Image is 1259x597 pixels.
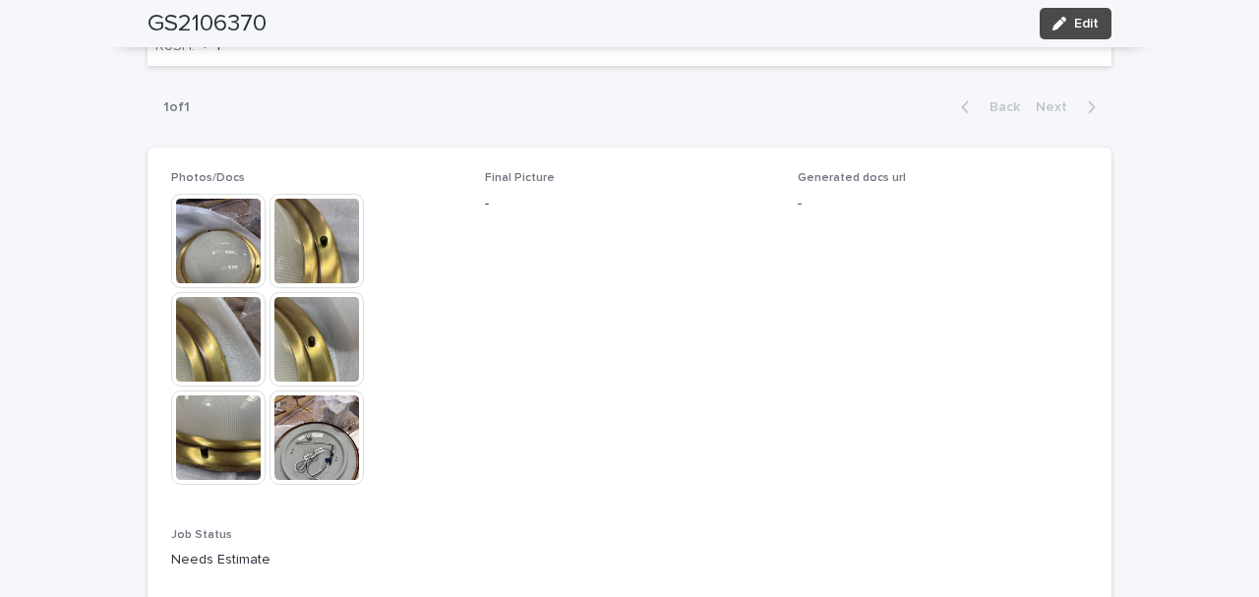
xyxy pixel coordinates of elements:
[1074,17,1099,30] span: Edit
[171,529,232,541] span: Job Status
[171,172,245,184] span: Photos/Docs
[945,98,1028,116] button: Back
[798,172,906,184] span: Generated docs url
[171,550,1088,570] p: Needs Estimate
[1028,98,1111,116] button: Next
[1040,8,1111,39] button: Edit
[978,100,1020,114] span: Back
[148,84,206,132] p: 1 of 1
[1036,100,1079,114] span: Next
[485,172,555,184] span: Final Picture
[798,194,1088,214] p: -
[485,194,775,214] p: -
[148,10,267,38] h2: GS2106370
